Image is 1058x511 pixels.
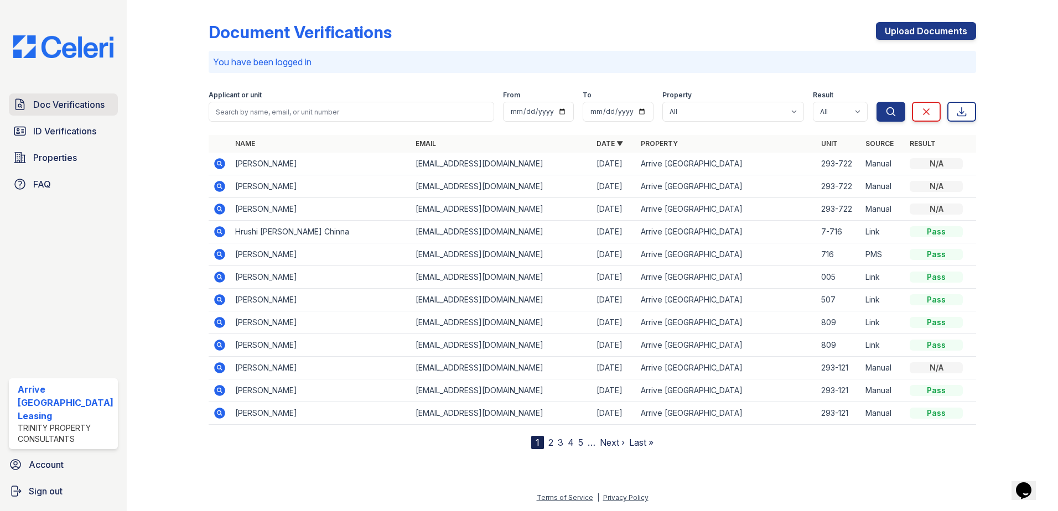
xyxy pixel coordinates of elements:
td: Arrive [GEOGRAPHIC_DATA] [636,334,817,357]
span: FAQ [33,178,51,191]
td: 293-722 [817,175,861,198]
div: Pass [910,272,963,283]
td: [DATE] [592,379,636,402]
td: [PERSON_NAME] [231,334,412,357]
td: Arrive [GEOGRAPHIC_DATA] [636,266,817,289]
label: From [503,91,520,100]
td: [DATE] [592,289,636,311]
a: Doc Verifications [9,93,118,116]
td: 293-722 [817,153,861,175]
input: Search by name, email, or unit number [209,102,495,122]
td: 716 [817,243,861,266]
td: Arrive [GEOGRAPHIC_DATA] [636,379,817,402]
td: 809 [817,311,861,334]
a: Name [235,139,255,148]
td: Arrive [GEOGRAPHIC_DATA] [636,243,817,266]
div: Pass [910,249,963,260]
td: [PERSON_NAME] [231,266,412,289]
td: 293-121 [817,379,861,402]
div: Pass [910,340,963,351]
a: Properties [9,147,118,169]
td: [DATE] [592,243,636,266]
td: Link [861,266,905,289]
a: Terms of Service [537,493,593,502]
td: Arrive [GEOGRAPHIC_DATA] [636,311,817,334]
td: [DATE] [592,175,636,198]
a: Property [641,139,678,148]
td: [PERSON_NAME] [231,153,412,175]
a: Last » [629,437,654,448]
label: Result [813,91,833,100]
td: Link [861,311,905,334]
td: [EMAIL_ADDRESS][DOMAIN_NAME] [411,289,592,311]
td: Manual [861,175,905,198]
div: Pass [910,385,963,396]
div: Pass [910,408,963,419]
td: [DATE] [592,311,636,334]
span: Properties [33,151,77,164]
div: Arrive [GEOGRAPHIC_DATA] Leasing [18,383,113,423]
td: PMS [861,243,905,266]
label: Applicant or unit [209,91,262,100]
td: Manual [861,153,905,175]
a: Sign out [4,480,122,502]
a: Email [416,139,436,148]
a: ID Verifications [9,120,118,142]
td: [PERSON_NAME] [231,243,412,266]
td: [EMAIL_ADDRESS][DOMAIN_NAME] [411,243,592,266]
td: 005 [817,266,861,289]
a: Upload Documents [876,22,976,40]
a: Next › [600,437,625,448]
div: N/A [910,158,963,169]
span: Sign out [29,484,63,498]
td: Arrive [GEOGRAPHIC_DATA] [636,402,817,425]
td: [DATE] [592,402,636,425]
td: Manual [861,198,905,221]
td: [DATE] [592,357,636,379]
a: Unit [821,139,838,148]
td: [DATE] [592,266,636,289]
td: Arrive [GEOGRAPHIC_DATA] [636,221,817,243]
div: Trinity Property Consultants [18,423,113,445]
td: 507 [817,289,861,311]
td: [PERSON_NAME] [231,379,412,402]
span: Doc Verifications [33,98,105,111]
a: FAQ [9,173,118,195]
td: Link [861,334,905,357]
td: [PERSON_NAME] [231,198,412,221]
a: 4 [568,437,574,448]
span: ID Verifications [33,124,96,138]
a: Date ▼ [597,139,623,148]
label: To [583,91,592,100]
div: Pass [910,317,963,328]
a: Privacy Policy [603,493,649,502]
a: 5 [578,437,583,448]
td: 293-121 [817,357,861,379]
div: Document Verifications [209,22,392,42]
a: Account [4,453,122,476]
td: Arrive [GEOGRAPHIC_DATA] [636,153,817,175]
p: You have been logged in [213,55,972,69]
td: [EMAIL_ADDRESS][DOMAIN_NAME] [411,266,592,289]
td: [EMAIL_ADDRESS][DOMAIN_NAME] [411,311,592,334]
td: [EMAIL_ADDRESS][DOMAIN_NAME] [411,334,592,357]
td: Hrushi [PERSON_NAME] Chinna [231,221,412,243]
td: [DATE] [592,198,636,221]
td: [PERSON_NAME] [231,402,412,425]
a: Result [910,139,936,148]
td: [PERSON_NAME] [231,175,412,198]
span: … [588,436,595,449]
td: Manual [861,379,905,402]
td: Manual [861,402,905,425]
div: Pass [910,226,963,237]
iframe: chat widget [1012,467,1047,500]
a: 2 [548,437,553,448]
label: Property [662,91,692,100]
td: 293-121 [817,402,861,425]
td: [DATE] [592,334,636,357]
td: [PERSON_NAME] [231,357,412,379]
td: [EMAIL_ADDRESS][DOMAIN_NAME] [411,153,592,175]
td: Arrive [GEOGRAPHIC_DATA] [636,289,817,311]
td: 809 [817,334,861,357]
